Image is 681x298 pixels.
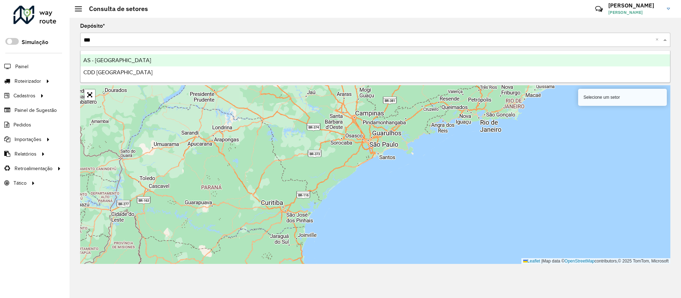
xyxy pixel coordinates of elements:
[15,150,37,158] span: Relatórios
[15,165,52,172] span: Retroalimentação
[608,2,661,9] h3: [PERSON_NAME]
[83,69,153,75] span: CDD [GEOGRAPHIC_DATA]
[80,22,105,30] label: Depósito
[13,121,31,129] span: Pedidos
[523,259,540,264] a: Leaflet
[15,77,41,85] span: Roteirizador
[13,92,35,99] span: Cadastros
[22,38,48,47] label: Simulação
[578,89,667,106] div: Selecione um setor
[15,107,57,114] span: Painel de Sugestão
[84,90,95,100] a: Abrir mapa em tela cheia
[15,63,28,70] span: Painel
[521,258,670,264] div: Map data © contributors,© 2025 TomTom, Microsoft
[80,50,670,83] ng-dropdown-panel: Options list
[591,1,607,17] a: Contato Rápido
[82,5,148,13] h2: Consulta de setores
[15,136,41,143] span: Importações
[608,9,661,16] span: [PERSON_NAME]
[655,36,661,44] span: Clear all
[565,259,595,264] a: OpenStreetMap
[83,57,151,63] span: AS - [GEOGRAPHIC_DATA]
[13,179,27,187] span: Tático
[541,259,542,264] span: |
